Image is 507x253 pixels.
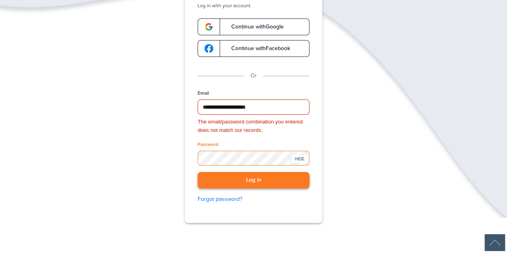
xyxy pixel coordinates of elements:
[204,44,213,53] img: google-logo
[198,2,309,9] p: Log in with your account.
[250,71,257,80] p: Or
[198,118,309,135] div: The email/password combination you entered does not match our records.
[204,22,213,31] img: google-logo
[198,151,309,166] input: Password
[198,141,218,148] label: Password
[485,234,505,251] img: Back to Top
[223,46,290,51] span: Continue with Facebook
[198,99,309,115] input: Email
[291,155,308,163] div: HIDE
[485,234,505,251] div: Scroll Back to Top
[198,90,209,97] label: Email
[198,18,309,35] a: google-logoContinue withGoogle
[198,40,309,57] a: google-logoContinue withFacebook
[198,195,309,204] a: Forgot password?
[198,172,309,188] button: Log in
[223,24,284,30] span: Continue with Google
